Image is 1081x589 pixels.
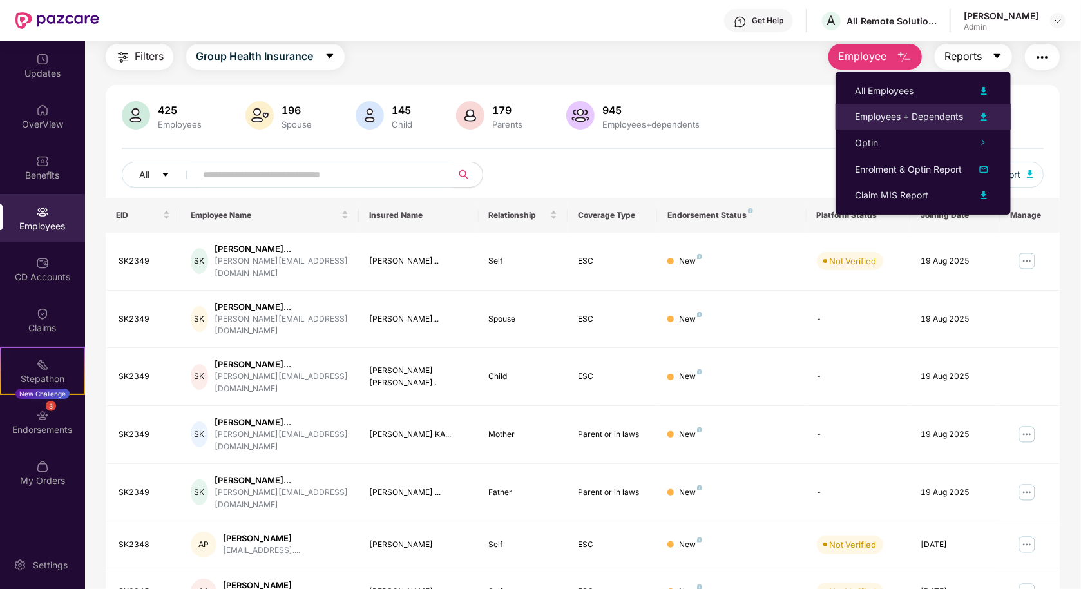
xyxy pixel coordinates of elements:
[1017,482,1037,503] img: manageButton
[36,409,49,422] img: svg+xml;base64,PHN2ZyBpZD0iRW5kb3JzZW1lbnRzIiB4bWxucz0iaHR0cDovL3d3dy53My5vcmcvMjAwMC9zdmciIHdpZH...
[369,365,468,389] div: [PERSON_NAME] [PERSON_NAME]..
[15,389,70,399] div: New Challenge
[679,487,702,499] div: New
[980,139,986,146] span: right
[489,210,548,220] span: Relationship
[155,119,204,130] div: Employees
[489,539,558,551] div: Self
[215,487,349,511] div: [PERSON_NAME][EMAIL_ADDRESS][DOMAIN_NAME]
[679,255,702,267] div: New
[36,53,49,66] img: svg+xml;base64,PHN2ZyBpZD0iVXBkYXRlZCIgeG1sbnM9Imh0dHA6Ly93d3cudzMub3JnLzIwMDAvc3ZnIiB3aWR0aD0iMj...
[855,188,928,202] div: Claim MIS Report
[215,474,349,487] div: [PERSON_NAME]...
[389,119,415,130] div: Child
[106,198,180,233] th: EID
[976,83,991,99] img: svg+xml;base64,PHN2ZyB4bWxucz0iaHR0cDovL3d3dy53My5vcmcvMjAwMC9zdmciIHhtbG5zOnhsaW5rPSJodHRwOi8vd3...
[36,104,49,117] img: svg+xml;base64,PHN2ZyBpZD0iSG9tZSIgeG1sbnM9Imh0dHA6Ly93d3cudzMub3JnLzIwMDAvc3ZnIiB3aWR0aD0iMjAiIG...
[921,429,990,441] div: 19 Aug 2025
[456,101,484,130] img: svg+xml;base64,PHN2ZyB4bWxucz0iaHR0cDovL3d3dy53My5vcmcvMjAwMC9zdmciIHhtbG5zOnhsaW5rPSJodHRwOi8vd3...
[479,198,568,233] th: Relationship
[489,371,558,383] div: Child
[356,101,384,130] img: svg+xml;base64,PHN2ZyB4bWxucz0iaHR0cDovL3d3dy53My5vcmcvMjAwMC9zdmciIHhtbG5zOnhsaW5rPSJodHRwOi8vd3...
[180,198,359,233] th: Employee Name
[855,162,962,177] div: Enrolment & Optin Report
[36,155,49,168] img: svg+xml;base64,PHN2ZyBpZD0iQmVuZWZpdHMiIHhtbG5zPSJodHRwOi8vd3d3LnczLm9yZy8yMDAwL3N2ZyIgd2lkdGg9Ij...
[119,371,170,383] div: SK2349
[838,48,886,64] span: Employee
[36,358,49,371] img: svg+xml;base64,PHN2ZyB4bWxucz0iaHR0cDovL3d3dy53My5vcmcvMjAwMC9zdmciIHdpZHRoPSIyMSIgaGVpZ2h0PSIyMC...
[847,15,937,27] div: All Remote Solutions Private Limited
[807,348,911,406] td: -
[191,364,208,390] div: SK
[679,539,702,551] div: New
[697,254,702,259] img: svg+xml;base64,PHN2ZyB4bWxucz0iaHR0cDovL3d3dy53My5vcmcvMjAwMC9zdmciIHdpZHRoPSI4IiBoZWlnaHQ9IjgiIH...
[245,101,274,130] img: svg+xml;base64,PHN2ZyB4bWxucz0iaHR0cDovL3d3dy53My5vcmcvMjAwMC9zdmciIHhtbG5zOnhsaW5rPSJodHRwOi8vd3...
[578,255,647,267] div: ESC
[451,162,483,188] button: search
[600,119,702,130] div: Employees+dependents
[191,479,208,505] div: SK
[489,255,558,267] div: Self
[748,208,753,213] img: svg+xml;base64,PHN2ZyB4bWxucz0iaHR0cDovL3d3dy53My5vcmcvMjAwMC9zdmciIHdpZHRoPSI4IiBoZWlnaHQ9IjgiIH...
[944,48,982,64] span: Reports
[1017,251,1037,271] img: manageButton
[215,358,349,371] div: [PERSON_NAME]...
[279,104,314,117] div: 196
[116,210,160,220] span: EID
[119,429,170,441] div: SK2349
[807,406,911,464] td: -
[578,371,647,383] div: ESC
[46,401,56,411] div: 3
[578,487,647,499] div: Parent or in laws
[279,119,314,130] div: Spouse
[215,243,349,255] div: [PERSON_NAME]...
[976,162,991,177] img: svg+xml;base64,PHN2ZyB4bWxucz0iaHR0cDovL3d3dy53My5vcmcvMjAwMC9zdmciIHhtbG5zOnhsaW5rPSJodHRwOi8vd3...
[215,255,349,280] div: [PERSON_NAME][EMAIL_ADDRESS][DOMAIN_NAME]
[115,50,131,65] img: svg+xml;base64,PHN2ZyB4bWxucz0iaHR0cDovL3d3dy53My5vcmcvMjAwMC9zdmciIHdpZHRoPSIyNCIgaGVpZ2h0PSIyNC...
[369,429,468,441] div: [PERSON_NAME] KA...
[122,162,200,188] button: Allcaret-down
[215,429,349,453] div: [PERSON_NAME][EMAIL_ADDRESS][DOMAIN_NAME]
[389,104,415,117] div: 145
[1017,534,1037,555] img: manageButton
[223,545,300,557] div: [EMAIL_ADDRESS]....
[964,10,1038,22] div: [PERSON_NAME]
[679,371,702,383] div: New
[807,464,911,522] td: -
[830,255,877,267] div: Not Verified
[36,256,49,269] img: svg+xml;base64,PHN2ZyBpZD0iQ0RfQWNjb3VudHMiIGRhdGEtbmFtZT0iQ0QgQWNjb3VudHMiIHhtbG5zPSJodHRwOi8vd3...
[667,210,796,220] div: Endorsement Status
[14,559,26,572] img: svg+xml;base64,PHN2ZyBpZD0iU2V0dGluZy0yMHgyMCIgeG1sbnM9Imh0dHA6Ly93d3cudzMub3JnLzIwMDAvc3ZnIiB3aW...
[921,371,990,383] div: 19 Aug 2025
[490,104,525,117] div: 179
[578,429,647,441] div: Parent or in laws
[29,559,72,572] div: Settings
[817,210,901,220] div: Platform Status
[489,487,558,499] div: Father
[369,255,468,267] div: [PERSON_NAME]...
[734,15,747,28] img: svg+xml;base64,PHN2ZyBpZD0iSGVscC0zMngzMiIgeG1sbnM9Imh0dHA6Ly93d3cudzMub3JnLzIwMDAvc3ZnIiB3aWR0aD...
[325,51,335,63] span: caret-down
[897,50,912,65] img: svg+xml;base64,PHN2ZyB4bWxucz0iaHR0cDovL3d3dy53My5vcmcvMjAwMC9zdmciIHhtbG5zOnhsaW5rPSJodHRwOi8vd3...
[215,301,349,313] div: [PERSON_NAME]...
[191,210,340,220] span: Employee Name
[186,44,345,70] button: Group Health Insurancecaret-down
[921,539,990,551] div: [DATE]
[679,429,702,441] div: New
[1000,198,1060,233] th: Manage
[1017,424,1037,445] img: manageButton
[490,119,525,130] div: Parents
[191,532,216,557] div: AP
[119,487,170,499] div: SK2349
[161,170,170,180] span: caret-down
[191,248,208,274] div: SK
[489,313,558,325] div: Spouse
[921,487,990,499] div: 19 Aug 2025
[369,487,468,499] div: [PERSON_NAME] ...
[489,429,558,441] div: Mother
[36,307,49,320] img: svg+xml;base64,PHN2ZyBpZD0iQ2xhaW0iIHhtbG5zPSJodHRwOi8vd3d3LnczLm9yZy8yMDAwL3N2ZyIgd2lkdGg9IjIwIi...
[976,109,991,124] img: svg+xml;base64,PHN2ZyB4bWxucz0iaHR0cDovL3d3dy53My5vcmcvMjAwMC9zdmciIHhtbG5zOnhsaW5rPSJodHRwOi8vd3...
[807,291,911,349] td: -
[1053,15,1063,26] img: svg+xml;base64,PHN2ZyBpZD0iRHJvcGRvd24tMzJ4MzIiIHhtbG5zPSJodHRwOi8vd3d3LnczLm9yZy8yMDAwL3N2ZyIgd2...
[139,168,149,182] span: All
